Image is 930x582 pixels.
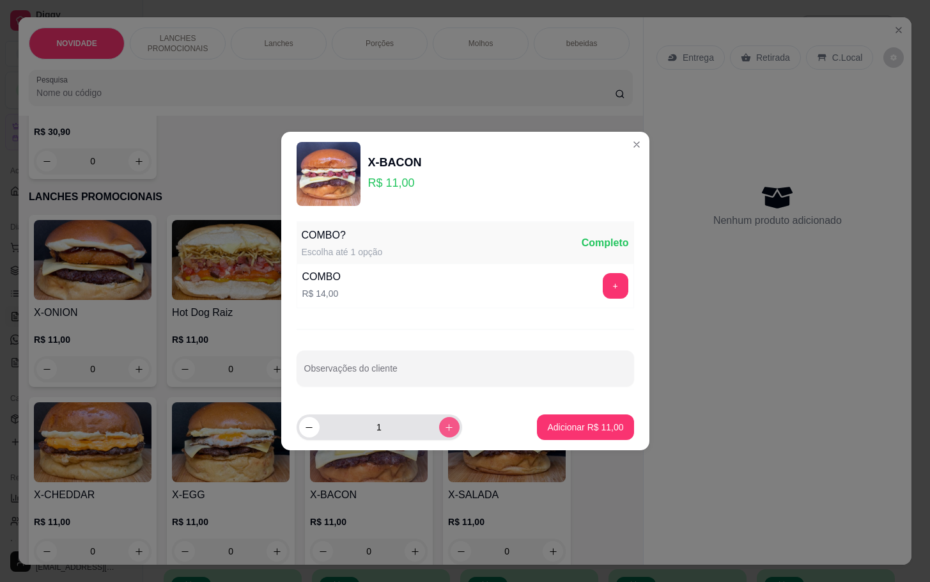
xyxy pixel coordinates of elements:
div: COMBO? [302,228,383,243]
button: add [603,273,628,299]
button: Adicionar R$ 11,00 [537,414,633,440]
p: Adicionar R$ 11,00 [547,421,623,434]
button: Close [626,134,647,155]
input: Observações do cliente [304,367,626,380]
p: R$ 14,00 [302,287,341,300]
div: COMBO [302,269,341,285]
div: X-BACON [368,153,422,171]
img: product-image [297,142,360,206]
button: increase-product-quantity [439,417,460,437]
div: Escolha até 1 opção [302,246,383,258]
button: decrease-product-quantity [299,417,320,437]
p: R$ 11,00 [368,174,422,192]
div: Completo [582,235,629,251]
